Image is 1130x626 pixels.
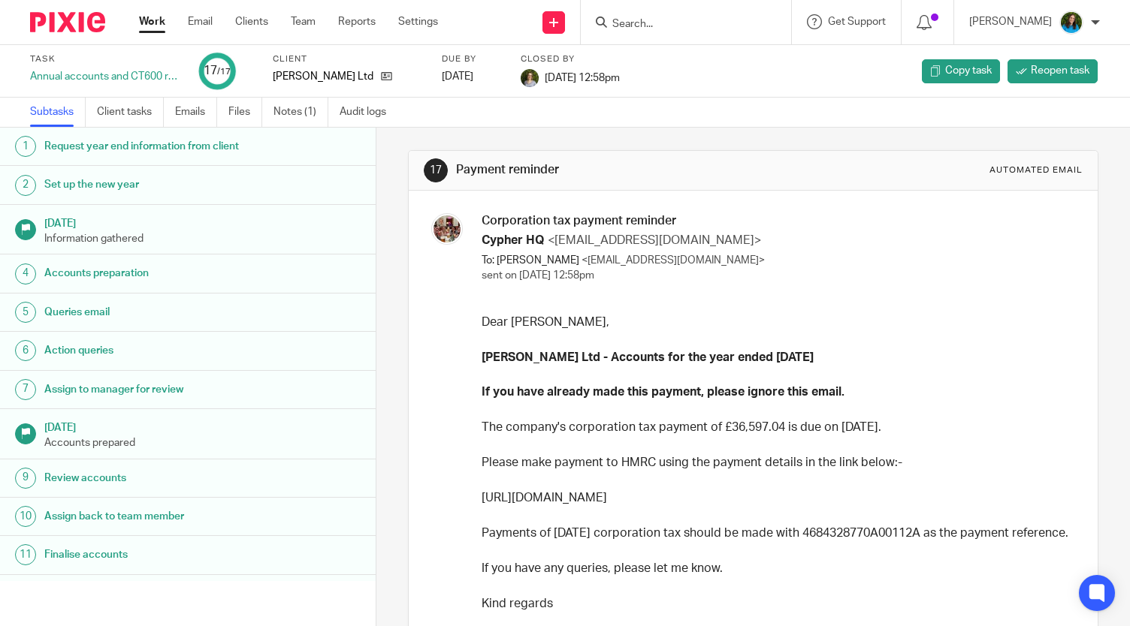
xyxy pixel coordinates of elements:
[482,560,1071,577] p: If you have any queries, please let me know.
[44,173,255,196] h1: Set up the new year
[1059,11,1083,35] img: 19mgNEzy.jpeg
[945,63,992,78] span: Copy task
[482,234,545,246] span: Cypher HQ
[44,543,255,566] h1: Finalise accounts
[482,419,1071,436] p: The company's corporation tax payment of £36,597.04 is due on [DATE].
[828,17,886,27] span: Get Support
[15,340,36,361] div: 6
[97,98,164,127] a: Client tasks
[235,14,268,29] a: Clients
[30,69,180,84] div: Annual accounts and CT600 return
[922,59,1000,83] a: Copy task
[15,506,36,527] div: 10
[990,164,1083,176] div: Automated email
[273,53,423,65] label: Client
[456,162,786,178] h1: Payment reminder
[482,270,594,281] span: sent on [DATE] 12:58pm
[30,98,86,127] a: Subtasks
[291,14,316,29] a: Team
[338,14,376,29] a: Reports
[582,255,765,266] span: <[EMAIL_ADDRESS][DOMAIN_NAME]>
[431,213,463,245] img: A9EA1D9F-5CC4-4D49-85F1-B1749FAF3577.jpeg
[44,435,361,450] p: Accounts prepared
[188,14,213,29] a: Email
[44,231,361,246] p: Information gathered
[273,98,328,127] a: Notes (1)
[44,417,361,435] h1: [DATE]
[44,339,255,362] h1: Action queries
[44,467,255,489] h1: Review accounts
[1008,59,1098,83] a: Reopen task
[548,234,761,246] span: <[EMAIL_ADDRESS][DOMAIN_NAME]>
[44,378,255,401] h1: Assign to manager for review
[482,454,1071,471] p: Please make payment to HMRC using the payment details in the link below:-
[30,12,105,32] img: Pixie
[969,14,1052,29] p: [PERSON_NAME]
[15,468,36,489] div: 9
[482,595,1071,612] p: Kind regards
[15,136,36,157] div: 1
[521,53,620,65] label: Closed by
[30,53,180,65] label: Task
[273,69,373,84] p: [PERSON_NAME] Ltd
[15,544,36,565] div: 11
[398,14,438,29] a: Settings
[424,158,448,182] div: 17
[482,255,579,266] span: To: [PERSON_NAME]
[340,98,397,127] a: Audit logs
[545,72,620,83] span: [DATE] 12:58pm
[1031,63,1089,78] span: Reopen task
[44,301,255,324] h1: Queries email
[15,175,36,196] div: 2
[482,525,1071,542] p: Payments of [DATE] corporation tax should be made with 4684328770A00112A as the payment reference.
[217,68,231,76] small: /17
[482,213,1071,229] h3: Corporation tax payment reminder
[139,14,165,29] a: Work
[15,263,36,284] div: 4
[482,314,1071,331] p: Dear [PERSON_NAME],
[204,62,231,80] div: 17
[44,262,255,284] h1: Accounts preparation
[482,386,844,398] strong: If you have already made this payment, please ignore this email.
[521,69,539,87] img: CYPHER%20NEW%20STAFF-213%20-%20Portrait.jpg
[175,98,217,127] a: Emails
[442,53,502,65] label: Due by
[15,302,36,323] div: 5
[482,492,607,504] a: [URL][DOMAIN_NAME]
[442,69,502,84] div: [DATE]
[228,98,262,127] a: Files
[44,212,361,231] h1: [DATE]
[611,18,746,32] input: Search
[44,505,255,528] h1: Assign back to team member
[482,351,814,363] strong: [PERSON_NAME] Ltd - Accounts for the year ended [DATE]
[15,379,36,400] div: 7
[44,135,255,158] h1: Request year end information from client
